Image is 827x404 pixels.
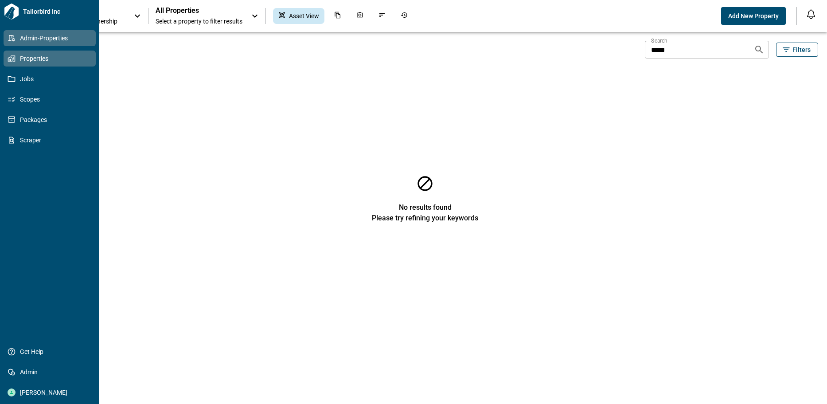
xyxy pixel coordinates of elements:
[16,115,87,124] span: Packages
[4,364,96,380] a: Admin
[4,112,96,128] a: Packages
[651,37,667,44] label: Search
[32,45,641,54] span: 19 Properties
[16,368,87,377] span: Admin
[289,12,319,20] span: Asset View
[156,17,242,26] span: Select a property to filter results
[395,8,413,24] div: Job History
[4,71,96,87] a: Jobs
[273,8,324,24] div: Asset View
[20,7,96,16] span: Tailorbird Inc
[4,51,96,67] a: Properties
[16,347,87,356] span: Get Help
[399,192,452,212] span: No results found
[721,7,786,25] button: Add New Property
[750,41,768,59] button: Search properties
[4,91,96,107] a: Scopes
[351,8,369,24] div: Photos
[776,43,818,57] button: Filters
[4,132,96,148] a: Scraper
[16,54,87,63] span: Properties
[792,45,811,54] span: Filters
[16,136,87,145] span: Scraper
[4,30,96,46] a: Admin-Properties
[156,6,242,15] span: All Properties
[329,8,347,24] div: Documents
[16,34,87,43] span: Admin-Properties
[16,388,87,397] span: [PERSON_NAME]
[373,8,391,24] div: Issues & Info
[804,7,818,21] button: Open notification feed
[372,212,478,223] span: Please try refining your keywords
[16,95,87,104] span: Scopes
[728,12,779,20] span: Add New Property
[16,75,87,83] span: Jobs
